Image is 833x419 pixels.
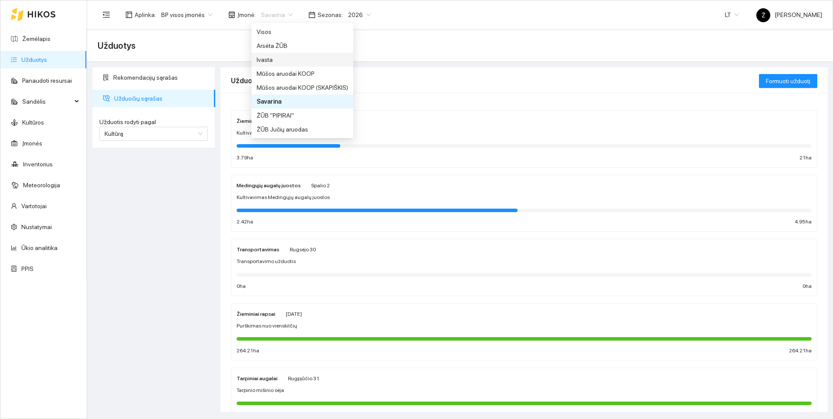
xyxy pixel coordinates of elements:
span: Kultūrą [105,130,123,137]
span: 4.95 ha [795,218,812,226]
a: Užduotys [21,56,47,63]
span: Sandėlis [22,93,72,110]
span: [DATE] [286,311,302,317]
a: Nustatymai [21,223,52,230]
div: Arsėta ŽŪB [257,41,348,51]
span: 2026 [348,8,371,21]
a: Vartotojai [21,203,47,209]
div: ŽŪB Jučių aruodas [257,125,348,134]
div: Visos [257,27,348,37]
span: 3.79 ha [237,154,253,162]
span: shop [228,11,235,18]
span: BP visos įmonės [161,8,213,21]
a: Kultūros [22,119,44,126]
span: 264.21 ha [789,347,812,355]
a: Meteorologija [23,182,60,189]
span: Sezonas : [318,10,343,20]
div: Mūšos aruodai KOOP (SKAPIŠKIS) [251,81,353,95]
div: Ivasta [257,55,348,64]
div: ŽŪB "PIPIRAI" [251,108,353,122]
span: calendar [308,11,315,18]
span: 0 ha [803,282,812,291]
span: Kultivavimas Medingųjų augalų juostos [237,193,330,202]
span: 264.21 ha [237,347,259,355]
span: [PERSON_NAME] [756,11,822,18]
div: Visos [251,25,353,39]
strong: Medingųjų augalų juostos [237,182,301,189]
span: Transportavimo užduotis [237,257,296,266]
span: Užduotys [98,39,135,53]
a: Ūkio analitika [21,244,58,251]
div: Mūšos aruodai KOOP [257,69,348,78]
a: Panaudoti resursai [22,77,72,84]
a: Žemėlapis [22,35,51,42]
span: solution [103,74,109,81]
div: ŽŪB Jučių aruodas [251,122,353,136]
a: Žieminiai kviečiaiSpalio 4Kultivavimas Žieminiai kviečiai3.79ha21ha [231,110,817,168]
span: layout [125,11,132,18]
span: Formuoti užduotį [766,76,810,86]
div: Užduotys pagal kultūrą [231,68,759,93]
a: Žieminiai rapsai[DATE]Purškimas nuo vienskilčių264.21ha264.21ha [231,303,817,361]
div: Savarina [251,95,353,108]
a: TransportavimasRugsėjo 30Transportavimo užduotis0ha0ha [231,239,817,296]
a: Įmonės [22,140,42,147]
label: Užduotis rodyti pagal [99,118,208,127]
span: LT [725,8,739,21]
button: Formuoti užduotį [759,74,817,88]
a: Medingųjų augalų juostosSpalio 2Kultivavimas Medingųjų augalų juostos2.42ha4.95ha [231,175,817,232]
a: PPIS [21,265,34,272]
a: Inventorius [23,161,53,168]
div: Ivasta [251,53,353,67]
strong: Tarpiniai augalai [237,375,278,382]
span: Rugsėjo 30 [290,247,316,253]
span: 2.42 ha [237,218,253,226]
span: Spalio 2 [311,182,330,189]
span: Užduočių sąrašas [114,90,208,107]
span: Tarpinio mišinio sėja [237,386,284,395]
div: Arsėta ŽŪB [251,39,353,53]
span: Savarina [261,8,293,21]
strong: Žieminiai kviečiai [237,118,278,124]
div: Savarina [257,97,348,106]
strong: Žieminiai rapsai [237,311,275,317]
div: Mūšos aruodai KOOP [251,67,353,81]
span: 21 ha [799,154,812,162]
button: menu-fold [98,6,115,24]
span: Purškimas nuo vienskilčių [237,322,297,330]
span: Rugpjūčio 31 [288,375,319,382]
div: Mūšos aruodai KOOP (SKAPIŠKIS) [257,83,348,92]
span: menu-fold [102,11,110,19]
span: 0 ha [237,282,246,291]
strong: Transportavimas [237,247,279,253]
span: Įmonė : [237,10,256,20]
span: Kultivavimas Žieminiai kviečiai [237,129,309,137]
span: Rekomendacijų sąrašas [113,69,208,86]
div: ŽŪB "PIPIRAI" [257,111,348,120]
span: Aplinka : [135,10,156,20]
span: Ž [762,8,765,22]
